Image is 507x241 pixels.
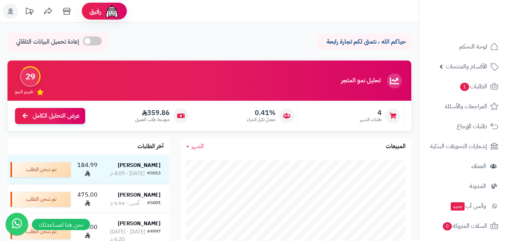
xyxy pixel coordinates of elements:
[118,161,161,169] strong: [PERSON_NAME]
[147,170,161,177] div: #5013
[442,222,452,231] span: 0
[147,200,161,207] div: #5001
[89,7,101,16] span: رفيق
[110,170,144,177] div: [DATE] - 4:09 م
[341,77,381,84] h3: تحليل نمو المتجر
[360,117,382,123] span: طلبات الشهر
[11,192,71,207] div: تم شحن الطلب
[191,142,204,151] span: الشهر
[451,202,465,211] span: جديد
[118,220,161,227] strong: [PERSON_NAME]
[247,109,275,117] span: 0.41%
[74,155,101,184] td: 184.99
[110,200,139,207] div: أمس - 5:54 م
[247,117,275,123] span: معدل تكرار الشراء
[323,38,406,46] p: حياكم الله ، نتمنى لكم تجارة رابحة
[20,4,39,21] a: تحديثات المنصة
[450,201,486,211] span: وآتس آب
[360,109,382,117] span: 4
[386,143,406,150] h3: المبيعات
[11,162,71,177] div: تم شحن الطلب
[460,82,469,91] span: 1
[459,41,487,52] span: لوحة التحكم
[442,221,487,231] span: السلات المتروكة
[118,191,161,199] strong: [PERSON_NAME]
[135,109,170,117] span: 359.86
[74,185,101,214] td: 475.00
[424,217,502,235] a: السلات المتروكة0
[456,6,500,21] img: logo-2.png
[186,142,204,151] a: الشهر
[104,4,119,19] img: ai-face.png
[424,177,502,195] a: المدونة
[424,38,502,56] a: لوحة التحكم
[471,161,486,171] span: العملاء
[137,143,164,150] h3: آخر الطلبات
[457,121,487,132] span: طلبات الإرجاع
[424,157,502,175] a: العملاء
[11,224,71,239] div: تم شحن الطلب
[424,197,502,215] a: وآتس آبجديد
[33,112,80,120] span: عرض التحليل الكامل
[424,77,502,95] a: الطلبات1
[424,137,502,155] a: إشعارات التحويلات البنكية
[135,117,170,123] span: متوسط طلب العميل
[446,61,487,72] span: الأقسام والمنتجات
[459,81,487,92] span: الطلبات
[445,101,487,112] span: المراجعات والأسئلة
[424,117,502,135] a: طلبات الإرجاع
[424,97,502,115] a: المراجعات والأسئلة
[16,38,79,46] span: إعادة تحميل البيانات التلقائي
[469,181,486,191] span: المدونة
[15,89,33,95] span: تقييم النمو
[430,141,487,152] span: إشعارات التحويلات البنكية
[15,108,85,124] a: عرض التحليل الكامل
